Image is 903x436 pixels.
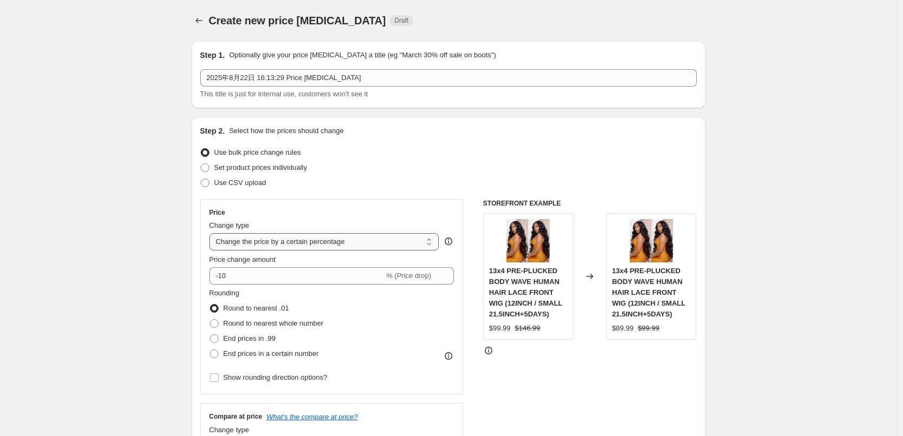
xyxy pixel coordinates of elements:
span: Price change amount [209,255,276,263]
p: Optionally give your price [MEDICAL_DATA] a title (eg "March 30% off sale on boots") [229,50,496,61]
span: Round to nearest .01 [223,304,289,312]
img: 13x4-pre-plucked-body-wave-human-hair-lace-front-wig-280_80x.jpg [630,219,673,262]
span: End prices in .99 [223,334,276,342]
h2: Step 2. [200,125,225,136]
h3: Price [209,208,225,217]
strike: $146.99 [515,323,541,334]
span: Show rounding direction options? [223,373,327,381]
span: Round to nearest whole number [223,319,324,327]
input: 30% off holiday sale [200,69,697,87]
input: -15 [209,267,384,285]
span: Create new price [MEDICAL_DATA] [209,15,386,27]
button: Price change jobs [192,13,207,28]
strike: $99.99 [638,323,660,334]
h6: STOREFRONT EXAMPLE [483,199,697,208]
span: Use bulk price change rules [214,148,301,156]
span: This title is just for internal use, customers won't see it [200,90,368,98]
span: Change type [209,221,249,229]
span: Use CSV upload [214,179,266,187]
h3: Compare at price [209,412,262,421]
div: help [443,236,454,247]
span: End prices in a certain number [223,349,319,358]
span: Set product prices individually [214,163,307,171]
span: Change type [209,426,249,434]
span: 13x4 PRE-PLUCKED BODY WAVE HUMAN HAIR LACE FRONT WIG (12INCH / SMALL 21.5INCH+5DAYS) [489,267,563,318]
h2: Step 1. [200,50,225,61]
div: $99.99 [489,323,511,334]
span: Rounding [209,289,240,297]
div: $89.99 [612,323,634,334]
span: % (Price drop) [386,272,431,280]
img: 13x4-pre-plucked-body-wave-human-hair-lace-front-wig-280_80x.jpg [506,219,550,262]
span: Draft [394,16,408,25]
button: What's the compare at price? [267,413,358,421]
p: Select how the prices should change [229,125,344,136]
span: 13x4 PRE-PLUCKED BODY WAVE HUMAN HAIR LACE FRONT WIG (12INCH / SMALL 21.5INCH+5DAYS) [612,267,686,318]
